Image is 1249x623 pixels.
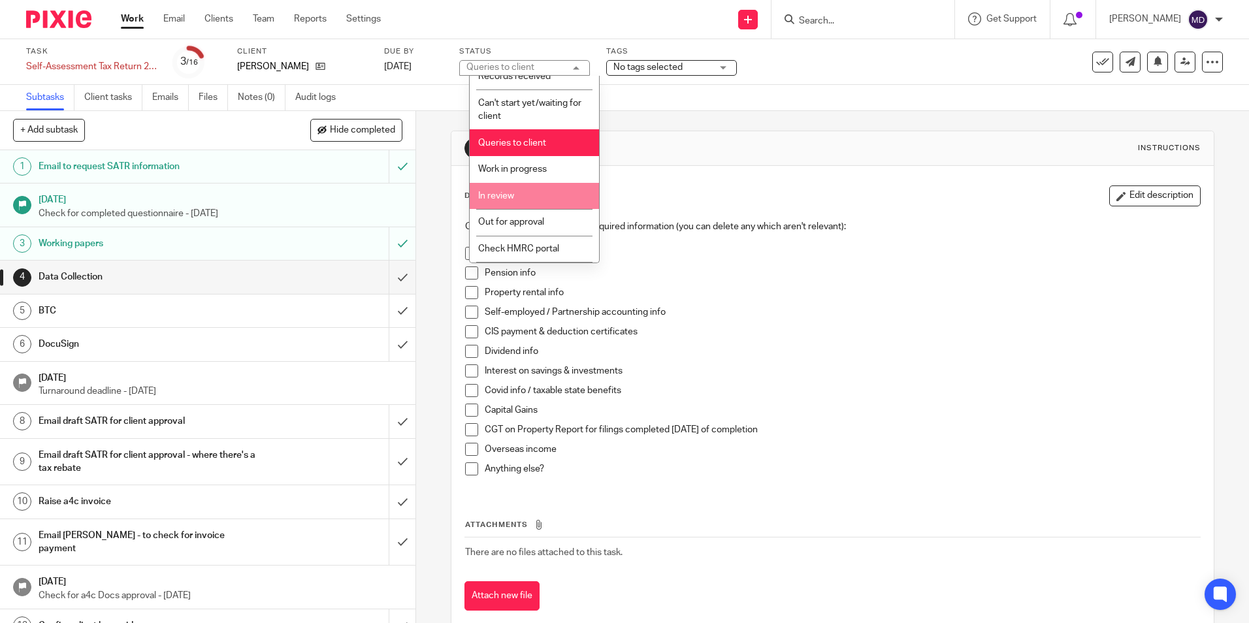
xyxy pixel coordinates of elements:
p: Check for a4c Docs approval - [DATE] [39,589,403,602]
a: Emails [152,85,189,110]
div: 3 [13,234,31,253]
a: Subtasks [26,85,74,110]
h1: Data Collection [39,267,263,287]
label: Task [26,46,157,57]
div: 5 [13,302,31,320]
p: Check for completed questionnaire - [DATE] [39,207,403,220]
h1: Data Collection [493,141,860,155]
span: Attachments [465,521,528,528]
h1: Email draft SATR for client approval [39,411,263,431]
span: Records received [478,72,551,81]
div: 10 [13,492,31,511]
span: [DATE] [384,62,412,71]
a: Client tasks [84,85,142,110]
p: Turnaround deadline - [DATE] [39,385,403,398]
p: P45 / P60 / P11d [485,247,1199,260]
p: Covid info / taxable state benefits [485,384,1199,397]
h1: Working papers [39,234,263,253]
span: Hide completed [330,125,395,136]
a: Clients [204,12,233,25]
h1: Raise a4c invoice [39,492,263,511]
h1: Email draft SATR for client approval - where there's a tax rebate [39,445,263,479]
div: 1 [13,157,31,176]
img: svg%3E [1188,9,1208,30]
p: CIS payment & deduction certificates [485,325,1199,338]
span: Check HMRC portal [478,244,559,253]
input: Search [798,16,915,27]
div: 8 [13,412,31,430]
span: Out for approval [478,217,544,227]
button: Attach new file [464,581,540,611]
a: Email [163,12,185,25]
h1: Email [PERSON_NAME] - to check for invoice payment [39,526,263,559]
p: Dividend info [485,345,1199,358]
div: 11 [13,533,31,551]
div: Instructions [1138,143,1201,153]
p: Capital Gains [485,404,1199,417]
h1: [DATE] [39,368,403,385]
p: Description [464,191,523,201]
h1: DocuSign [39,334,263,354]
span: Can't start yet/waiting for client [478,99,581,121]
span: Get Support [986,14,1037,24]
a: Files [199,85,228,110]
p: CGT on Property Report for filings completed [DATE] of completion [485,423,1199,436]
label: Due by [384,46,443,57]
div: Self-Assessment Tax Return 2025 [26,60,157,73]
span: There are no files attached to this task. [465,548,623,557]
p: Pension info [485,266,1199,280]
span: In review [478,191,514,200]
div: 4 [13,268,31,287]
a: Team [253,12,274,25]
a: Reports [294,12,327,25]
span: No tags selected [613,63,683,72]
p: [PERSON_NAME] [237,60,309,73]
img: Pixie [26,10,91,28]
a: Notes (0) [238,85,285,110]
h1: [DATE] [39,190,403,206]
button: Hide completed [310,119,402,141]
p: Interest on savings & investments [485,364,1199,377]
div: 4 [464,138,485,159]
a: Work [121,12,144,25]
label: Client [237,46,368,57]
h1: [DATE] [39,572,403,588]
div: Queries to client [466,63,534,72]
p: Self-employed / Partnership accounting info [485,306,1199,319]
span: Work in progress [478,165,547,174]
small: /16 [186,59,198,66]
button: + Add subtask [13,119,85,141]
div: 3 [180,54,198,69]
p: [PERSON_NAME] [1109,12,1181,25]
label: Status [459,46,590,57]
p: Check that we've received the required information (you can delete any which aren't relevant): [465,220,1199,233]
h1: Email to request SATR information [39,157,263,176]
a: Settings [346,12,381,25]
label: Tags [606,46,737,57]
p: Property rental info [485,286,1199,299]
button: Edit description [1109,185,1201,206]
a: Audit logs [295,85,346,110]
p: Overseas income [485,443,1199,456]
span: Queries to client [478,138,546,148]
h1: BTC [39,301,263,321]
p: Anything else? [485,462,1199,475]
div: 9 [13,453,31,471]
div: 6 [13,335,31,353]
